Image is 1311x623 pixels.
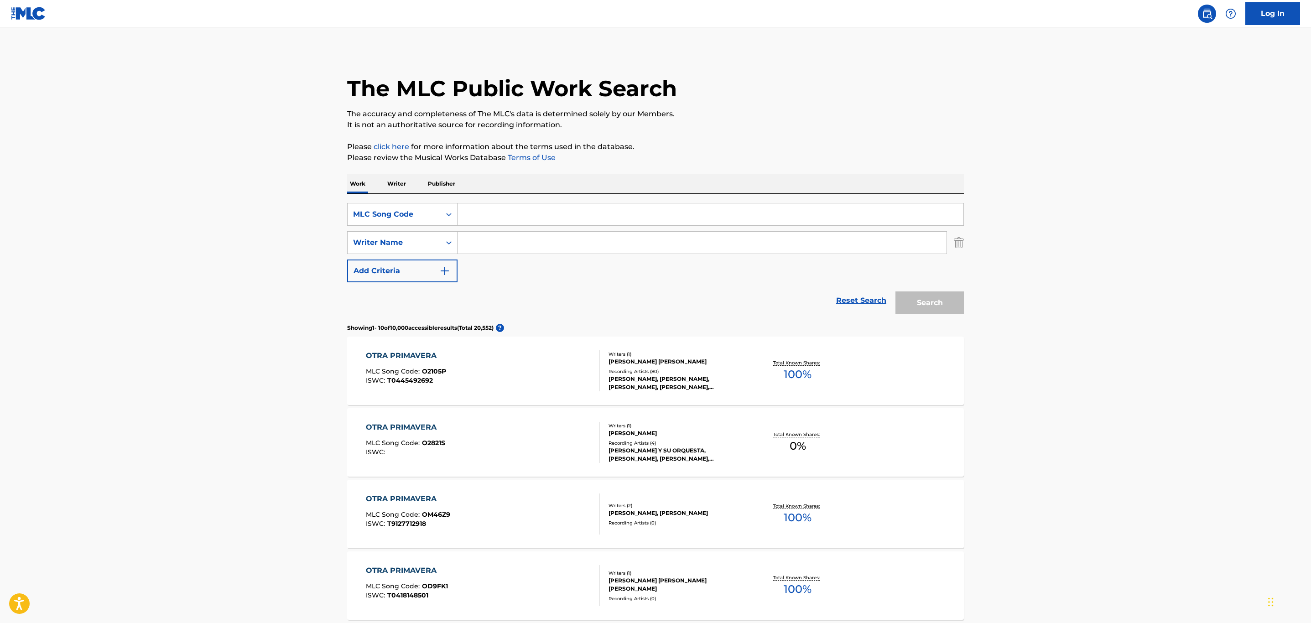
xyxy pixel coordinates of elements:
[1198,5,1216,23] a: Public Search
[609,440,746,446] div: Recording Artists ( 4 )
[1245,2,1300,25] a: Log In
[385,174,409,193] p: Writer
[773,574,822,581] p: Total Known Shares:
[609,576,746,593] div: [PERSON_NAME] [PERSON_NAME] [PERSON_NAME]
[353,237,435,248] div: Writer Name
[1222,5,1240,23] div: Help
[609,375,746,391] div: [PERSON_NAME], [PERSON_NAME], [PERSON_NAME], [PERSON_NAME], [PERSON_NAME] & [PERSON_NAME] \"\"EL ...
[347,109,964,119] p: The accuracy and completeness of The MLC's data is determined solely by our Members.
[366,367,422,375] span: MLC Song Code :
[422,510,450,519] span: OM46Z9
[366,591,387,599] span: ISWC :
[609,509,746,517] div: [PERSON_NAME], [PERSON_NAME]
[366,565,448,576] div: OTRA PRIMAVERA
[366,376,387,384] span: ISWC :
[609,368,746,375] div: Recording Artists ( 80 )
[347,141,964,152] p: Please for more information about the terms used in the database.
[609,351,746,358] div: Writers ( 1 )
[609,422,746,429] div: Writers ( 1 )
[366,493,450,504] div: OTRA PRIMAVERA
[439,265,450,276] img: 9d2ae6d4665cec9f34b9.svg
[1265,579,1311,623] iframe: Chat Widget
[387,519,426,528] span: T9127712918
[609,358,746,366] div: [PERSON_NAME] [PERSON_NAME]
[347,337,964,405] a: OTRA PRIMAVERAMLC Song Code:O2105PISWC:T0445492692Writers (1)[PERSON_NAME] [PERSON_NAME]Recording...
[347,408,964,477] a: OTRA PRIMAVERAMLC Song Code:O2821SISWC:Writers (1)[PERSON_NAME]Recording Artists (4)[PERSON_NAME]...
[347,324,494,332] p: Showing 1 - 10 of 10,000 accessible results (Total 20,552 )
[609,519,746,526] div: Recording Artists ( 0 )
[609,446,746,463] div: [PERSON_NAME] Y SU ORQUESTA, [PERSON_NAME], [PERSON_NAME], [PERSON_NAME]
[1202,8,1212,19] img: search
[790,438,806,454] span: 0 %
[347,260,458,282] button: Add Criteria
[506,153,556,162] a: Terms of Use
[784,581,812,597] span: 100 %
[366,350,446,361] div: OTRA PRIMAVERA
[609,502,746,509] div: Writers ( 2 )
[366,519,387,528] span: ISWC :
[1225,8,1236,19] img: help
[353,209,435,220] div: MLC Song Code
[347,75,677,102] h1: The MLC Public Work Search
[11,7,46,20] img: MLC Logo
[425,174,458,193] p: Publisher
[366,448,387,456] span: ISWC :
[366,510,422,519] span: MLC Song Code :
[387,591,428,599] span: T0418148501
[773,359,822,366] p: Total Known Shares:
[784,366,812,383] span: 100 %
[347,203,964,319] form: Search Form
[1268,588,1274,616] div: Drag
[422,367,446,375] span: O2105P
[609,595,746,602] div: Recording Artists ( 0 )
[609,429,746,437] div: [PERSON_NAME]
[832,291,891,311] a: Reset Search
[366,422,445,433] div: OTRA PRIMAVERA
[773,431,822,438] p: Total Known Shares:
[422,582,448,590] span: OD9FK1
[374,142,409,151] a: click here
[773,503,822,509] p: Total Known Shares:
[422,439,445,447] span: O2821S
[347,174,368,193] p: Work
[347,152,964,163] p: Please review the Musical Works Database
[366,439,422,447] span: MLC Song Code :
[609,570,746,576] div: Writers ( 1 )
[347,119,964,130] p: It is not an authoritative source for recording information.
[347,480,964,548] a: OTRA PRIMAVERAMLC Song Code:OM46Z9ISWC:T9127712918Writers (2)[PERSON_NAME], [PERSON_NAME]Recordin...
[954,231,964,254] img: Delete Criterion
[347,551,964,620] a: OTRA PRIMAVERAMLC Song Code:OD9FK1ISWC:T0418148501Writers (1)[PERSON_NAME] [PERSON_NAME] [PERSON_...
[496,324,504,332] span: ?
[387,376,433,384] span: T0445492692
[784,509,812,526] span: 100 %
[366,582,422,590] span: MLC Song Code :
